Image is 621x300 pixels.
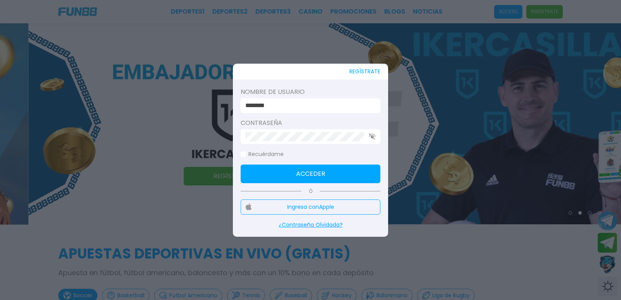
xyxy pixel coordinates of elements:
[241,188,380,195] p: Ó
[241,165,380,183] button: Acceder
[241,199,380,215] button: Ingresa conApple
[241,118,380,128] label: Contraseña
[241,150,284,158] label: Recuérdame
[241,87,380,97] label: Nombre de usuario
[349,64,380,80] button: REGÍSTRATE
[241,221,380,229] p: ¿Contraseña Olvidada?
